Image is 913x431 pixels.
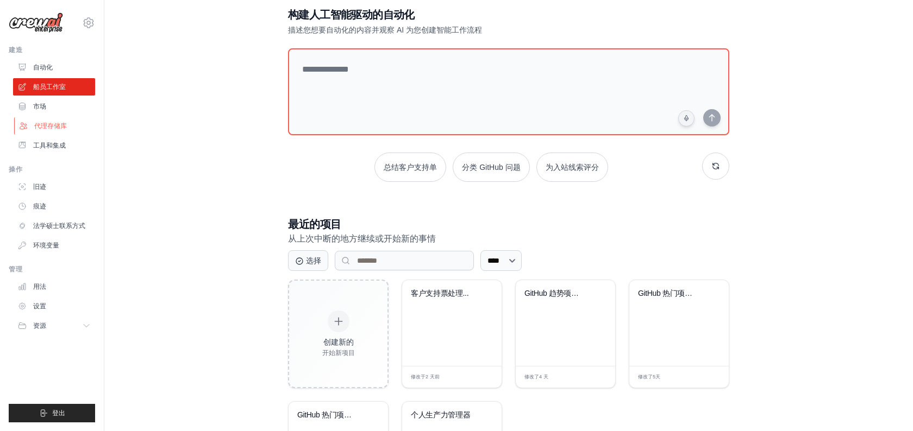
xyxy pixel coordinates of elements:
font: 总结客户支持单 [384,163,437,172]
font: 痕迹 [33,202,46,210]
a: 自动化 [13,59,95,76]
button: 资源 [13,317,95,334]
font: 为入站线索评分 [546,163,599,172]
button: 点击说出您的自动化想法 [678,110,695,126]
font: 登出 [52,409,65,417]
font: 编辑 [702,374,712,380]
font: GitHub 热门项目人工智能分析与邮件报告系统 [297,410,448,419]
font: 开始新项目 [322,349,355,357]
font: 修改于 [411,374,426,379]
font: 选择 [306,256,321,265]
button: 选择 [288,250,328,271]
iframe: 聊天小工具 [859,379,913,431]
font: 客户支持票处理... [411,289,468,297]
font: 修改了 [524,374,539,379]
img: 标识 [9,12,63,33]
a: 环境变量 [13,237,95,254]
font: 编辑 [474,374,485,380]
font: GitHub 热门项目 Scraper 和... [638,289,735,297]
button: 登出 [9,404,95,422]
font: 代理存储库 [34,122,67,130]
font: 操作 [9,166,22,173]
button: 获取新建议 [702,153,729,180]
a: 代理存储库 [14,117,96,135]
font: 建造 [9,46,22,54]
font: 自动化 [33,64,53,71]
font: 资源 [33,322,46,329]
font: 旧迹 [33,183,46,191]
font: 创建新的 [323,338,354,346]
button: 分类 GitHub 问题 [453,153,529,182]
font: 市场 [33,103,46,110]
a: 痕迹 [13,198,95,215]
font: 分类 GitHub 问题 [462,163,520,172]
button: 为入站线索评分 [536,153,608,182]
div: GitHub 热门项目 AI 分析报告 [524,289,590,299]
font: 工具和集成 [33,142,66,149]
font: 构建人工智能驱动的自动化 [288,9,415,21]
a: 法学硕士联系方式 [13,217,95,234]
font: 船员工作室 [33,83,66,91]
font: 描述您想要自动化的内容并观察 AI 为您创建智能工作流程 [288,26,482,34]
div: GitHub 热门项目 Scraper 和 AI Email Reporter [638,289,704,299]
font: 法学硕士联系方式 [33,222,85,230]
font: 最近的项目 [288,218,341,230]
font: 设置 [33,302,46,310]
font: 从上次中断的地方继续或开始新的事情 [288,234,436,243]
a: 旧迹 [13,178,95,195]
a: 设置 [13,297,95,315]
a: 工具和集成 [13,137,95,154]
font: 4 天 [539,374,548,379]
button: 总结客户支持单 [374,153,446,182]
font: 编辑 [588,374,599,380]
font: GitHub 趋势项目 AI 分析... [524,289,610,297]
div: GitHub 热门项目人工智能分析与邮件报告系统 [297,410,363,420]
font: 修改了 [638,374,653,379]
a: 用法 [13,278,95,295]
font: 个人生产力管理器 [411,410,470,419]
font: 2 天前 [426,374,440,379]
a: 市场 [13,98,95,115]
div: 聊天小组件 [859,379,913,431]
a: 船员工作室 [13,78,95,96]
font: 环境变量 [33,242,59,249]
font: 用法 [33,283,46,290]
font: 5天 [653,374,660,379]
div: 客户支持票务处理自动化 [411,289,477,299]
div: 个人生产力管理器 [411,410,477,420]
font: 管理 [9,265,22,273]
